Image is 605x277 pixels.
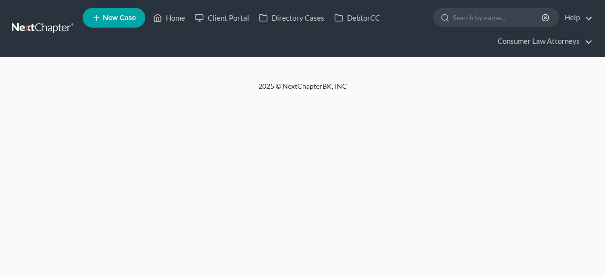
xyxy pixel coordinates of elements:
a: Directory Cases [254,9,329,27]
a: DebtorCC [329,9,385,27]
a: Consumer Law Attorneys [493,33,593,50]
div: 2025 © NextChapterBK, INC [22,81,583,99]
a: Help [560,9,593,27]
a: Client Portal [190,9,254,27]
a: Home [148,9,190,27]
span: New Case [103,14,136,22]
input: Search by name... [453,8,543,27]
